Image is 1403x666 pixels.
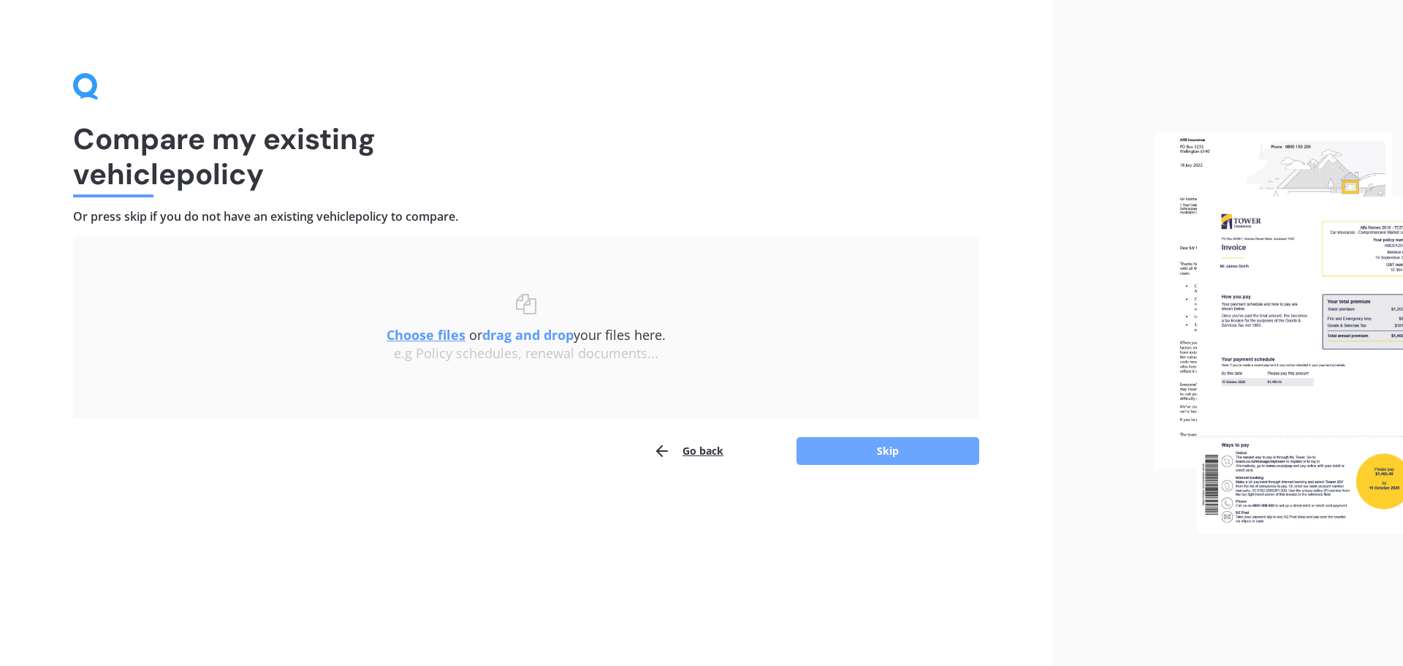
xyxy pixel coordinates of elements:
[73,121,979,192] h1: Compare my existing vehicle policy
[387,326,465,344] u: Choose files
[102,346,950,362] div: e.g Policy schedules, renewal documents...
[387,326,666,344] span: or your files here.
[482,326,574,344] b: drag and drop
[796,437,979,465] button: Skip
[73,209,979,224] h4: Or press skip if you do not have an existing vehicle policy to compare.
[653,436,723,466] button: Go back
[1154,132,1403,534] img: files.webp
